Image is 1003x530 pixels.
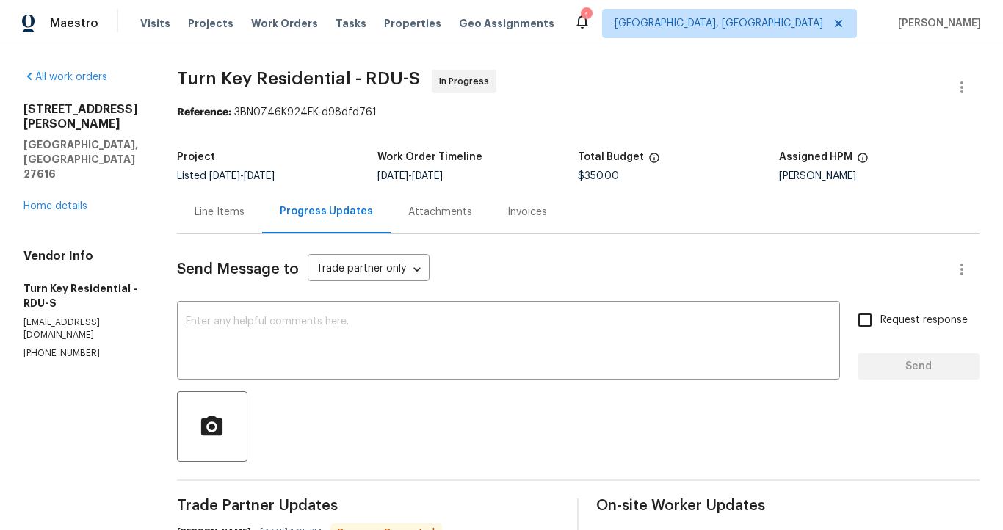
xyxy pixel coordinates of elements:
span: Send Message to [177,262,299,277]
span: Turn Key Residential - RDU-S [177,70,420,87]
h5: Project [177,152,215,162]
h5: Assigned HPM [779,152,852,162]
span: [DATE] [412,171,443,181]
div: Progress Updates [280,204,373,219]
span: [GEOGRAPHIC_DATA], [GEOGRAPHIC_DATA] [615,16,823,31]
div: Line Items [195,205,245,219]
span: Properties [384,16,441,31]
div: Invoices [507,205,547,219]
span: The hpm assigned to this work order. [857,152,869,171]
span: In Progress [439,74,495,89]
h5: Turn Key Residential - RDU-S [23,281,142,311]
div: 1 [581,9,591,23]
h5: Work Order Timeline [377,152,482,162]
p: [PHONE_NUMBER] [23,347,142,360]
span: [PERSON_NAME] [892,16,981,31]
span: Request response [880,313,968,328]
a: Home details [23,201,87,211]
h4: Vendor Info [23,249,142,264]
div: 3BN0Z46K924EK-d98dfd761 [177,105,980,120]
div: Trade partner only [308,258,430,282]
span: Geo Assignments [459,16,554,31]
span: Trade Partner Updates [177,498,560,513]
span: [DATE] [209,171,240,181]
h5: [GEOGRAPHIC_DATA], [GEOGRAPHIC_DATA] 27616 [23,137,142,181]
a: All work orders [23,72,107,82]
p: [EMAIL_ADDRESS][DOMAIN_NAME] [23,316,142,341]
span: - [209,171,275,181]
h2: [STREET_ADDRESS][PERSON_NAME] [23,102,142,131]
div: [PERSON_NAME] [779,171,980,181]
span: $350.00 [578,171,619,181]
span: On-site Worker Updates [596,498,980,513]
span: Visits [140,16,170,31]
span: The total cost of line items that have been proposed by Opendoor. This sum includes line items th... [648,152,660,171]
span: Work Orders [251,16,318,31]
h5: Total Budget [578,152,644,162]
span: [DATE] [244,171,275,181]
span: Projects [188,16,233,31]
span: [DATE] [377,171,408,181]
span: Tasks [336,18,366,29]
span: - [377,171,443,181]
div: Attachments [408,205,472,219]
span: Listed [177,171,275,181]
span: Maestro [50,16,98,31]
b: Reference: [177,107,231,117]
